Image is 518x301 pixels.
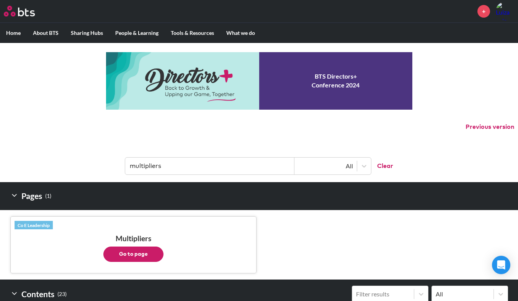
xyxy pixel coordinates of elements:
button: Previous version [466,123,514,131]
label: People & Learning [109,23,165,43]
div: Open Intercom Messenger [492,256,510,274]
a: Co E Leadership [15,221,53,229]
h3: Multipliers [15,234,252,262]
div: All [298,162,353,170]
label: Sharing Hubs [65,23,109,43]
label: About BTS [27,23,65,43]
label: What we do [220,23,261,43]
div: All [436,290,490,298]
a: + [477,5,490,18]
img: BTS Logo [4,6,35,16]
a: Profile [496,2,514,20]
a: Go home [4,6,49,16]
h2: Pages [10,188,51,204]
div: Filter results [356,290,410,298]
img: Luiza Falcao [496,2,514,20]
small: ( 1 ) [45,191,51,201]
small: ( 23 ) [57,289,67,299]
button: Go to page [103,247,163,262]
input: Find contents, pages and demos... [125,158,294,174]
label: Tools & Resources [165,23,220,43]
button: Clear [371,158,393,174]
a: Conference 2024 [106,52,412,110]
